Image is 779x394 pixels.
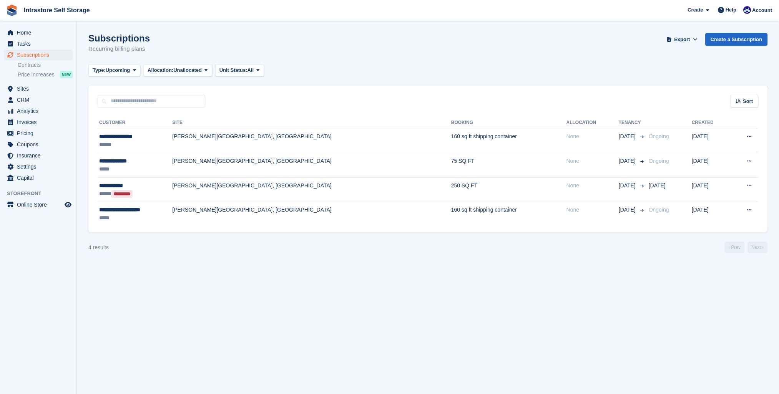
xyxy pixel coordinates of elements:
a: menu [4,27,73,38]
a: Previous [724,242,744,253]
span: Unit Status: [219,66,247,74]
td: [PERSON_NAME][GEOGRAPHIC_DATA], [GEOGRAPHIC_DATA] [172,202,451,226]
a: Intrastore Self Storage [21,4,93,17]
span: Settings [17,161,63,172]
a: menu [4,94,73,105]
span: Home [17,27,63,38]
button: Type: Upcoming [88,64,140,77]
span: Unallocated [173,66,202,74]
th: Customer [98,117,172,129]
span: Analytics [17,106,63,116]
button: Unit Status: All [215,64,264,77]
span: Ongoing [649,158,669,164]
a: menu [4,50,73,60]
td: [DATE] [692,153,730,178]
a: Price increases NEW [18,70,73,79]
span: Allocation: [148,66,173,74]
span: Subscriptions [17,50,63,60]
a: menu [4,38,73,49]
th: Created [692,117,730,129]
div: 4 results [88,243,109,252]
img: stora-icon-8386f47178a22dfd0bd8f6a31ec36ba5ce8667c1dd55bd0f319d3a0aa187defe.svg [6,5,18,16]
span: [DATE] [619,182,637,190]
th: Booking [451,117,566,129]
span: Sort [743,98,753,105]
a: Contracts [18,61,73,69]
span: Tasks [17,38,63,49]
div: NEW [60,71,73,78]
td: 160 sq ft shipping container [451,129,566,153]
td: 75 SQ FT [451,153,566,178]
span: Sites [17,83,63,94]
td: 250 SQ FT [451,177,566,202]
span: [DATE] [649,182,666,189]
span: All [247,66,254,74]
span: Help [726,6,736,14]
td: [PERSON_NAME][GEOGRAPHIC_DATA], [GEOGRAPHIC_DATA] [172,129,451,153]
span: CRM [17,94,63,105]
span: Invoices [17,117,63,127]
a: menu [4,117,73,127]
td: 160 sq ft shipping container [451,202,566,226]
p: Recurring billing plans [88,45,150,53]
span: Upcoming [106,66,130,74]
span: [DATE] [619,157,637,165]
td: [DATE] [692,177,730,202]
span: Online Store [17,199,63,210]
span: Create [688,6,703,14]
span: Ongoing [649,207,669,213]
span: Ongoing [649,133,669,139]
span: [DATE] [619,132,637,141]
td: [DATE] [692,202,730,226]
a: Create a Subscription [705,33,767,46]
span: Price increases [18,71,55,78]
div: None [566,132,619,141]
a: menu [4,83,73,94]
div: None [566,182,619,190]
span: Pricing [17,128,63,139]
nav: Page [723,242,769,253]
span: Export [674,36,690,43]
h1: Subscriptions [88,33,150,43]
span: Capital [17,172,63,183]
button: Export [665,33,699,46]
button: Allocation: Unallocated [143,64,212,77]
a: menu [4,172,73,183]
td: [PERSON_NAME][GEOGRAPHIC_DATA], [GEOGRAPHIC_DATA] [172,177,451,202]
span: Storefront [7,190,76,197]
div: None [566,157,619,165]
th: Allocation [566,117,619,129]
a: menu [4,150,73,161]
a: Next [747,242,767,253]
th: Site [172,117,451,129]
span: Type: [93,66,106,74]
span: Insurance [17,150,63,161]
span: Coupons [17,139,63,150]
td: [DATE] [692,129,730,153]
a: menu [4,106,73,116]
a: menu [4,139,73,150]
div: None [566,206,619,214]
span: Account [752,7,772,14]
td: [PERSON_NAME][GEOGRAPHIC_DATA], [GEOGRAPHIC_DATA] [172,153,451,178]
th: Tenancy [619,117,646,129]
img: Mathew Tremewan [743,6,751,14]
a: menu [4,199,73,210]
a: menu [4,161,73,172]
span: [DATE] [619,206,637,214]
a: menu [4,128,73,139]
a: Preview store [63,200,73,209]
